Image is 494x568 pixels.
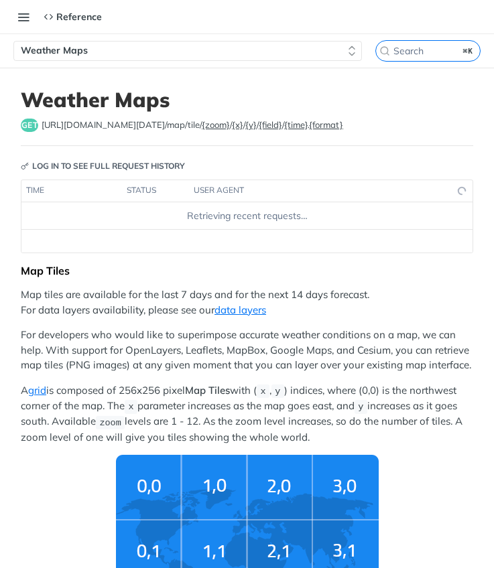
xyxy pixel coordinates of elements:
[122,180,189,202] th: status
[259,119,282,130] label: {field}
[28,384,46,397] a: grid
[460,44,477,58] kbd: ⌘K
[202,119,230,130] label: {zoom}
[185,384,230,397] strong: Map Tiles
[27,209,467,223] div: Retrieving recent requests…
[309,119,343,130] label: {format}
[21,287,473,317] p: Map tiles are available for the last 7 days and for the next 14 days forecast. For data layers av...
[99,417,121,427] span: zoom
[13,41,362,61] button: Weather Maps
[42,119,343,132] span: https://api.tomorrow.io/v4/map/tile/{zoom}/{x}/{y}/{field}/{time}.{format}
[21,328,473,373] p: For developers who would like to superimpose accurate weather conditions on a map, we can help. W...
[232,119,243,130] label: {x}
[21,44,88,58] span: Weather Maps
[21,160,185,172] div: Log in to see full request history
[13,7,34,27] button: Toggle navigation menu
[275,386,280,397] span: y
[128,402,133,412] span: x
[358,402,363,412] span: y
[21,383,473,445] p: A is composed of 256x256 pixel with ( , ) indices, where (0,0) is the northwest corner of the map...
[189,180,446,202] th: user agent
[21,162,29,170] svg: Key
[21,119,38,132] span: get
[245,119,257,130] label: {y}
[284,119,308,130] label: {time}
[21,180,122,202] th: time
[21,264,473,277] div: Map Tiles
[44,11,102,23] div: Reference
[260,386,265,397] span: x
[214,303,266,316] a: data layers
[21,88,170,112] h1: Weather Maps
[379,46,390,56] svg: Search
